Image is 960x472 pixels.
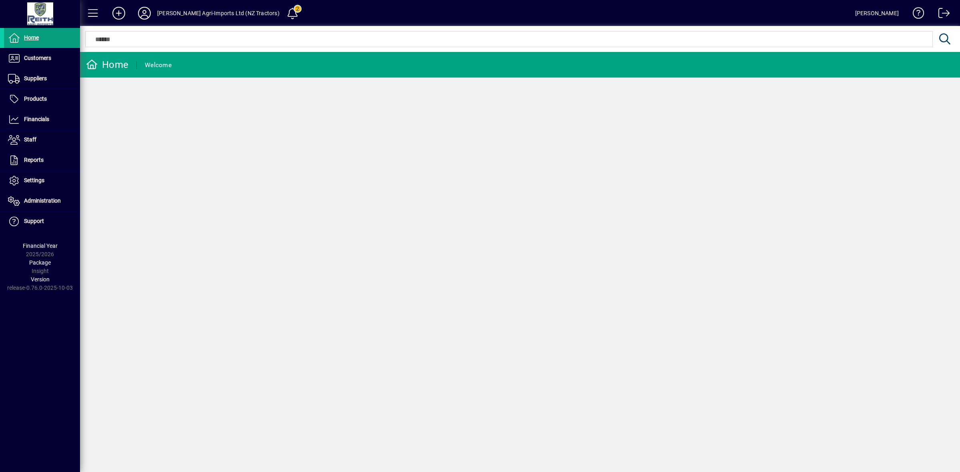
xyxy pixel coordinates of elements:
[24,34,39,41] span: Home
[855,7,899,20] div: [PERSON_NAME]
[24,96,47,102] span: Products
[24,177,44,183] span: Settings
[132,6,157,20] button: Profile
[4,211,80,231] a: Support
[4,69,80,89] a: Suppliers
[4,171,80,191] a: Settings
[24,116,49,122] span: Financials
[24,55,51,61] span: Customers
[932,2,950,28] a: Logout
[4,89,80,109] a: Products
[86,58,128,71] div: Home
[106,6,132,20] button: Add
[4,191,80,211] a: Administration
[29,259,51,266] span: Package
[31,276,50,283] span: Version
[24,197,61,204] span: Administration
[4,130,80,150] a: Staff
[23,243,58,249] span: Financial Year
[4,48,80,68] a: Customers
[907,2,924,28] a: Knowledge Base
[4,110,80,129] a: Financials
[4,150,80,170] a: Reports
[24,75,47,82] span: Suppliers
[24,136,36,143] span: Staff
[145,59,172,72] div: Welcome
[24,157,44,163] span: Reports
[24,218,44,224] span: Support
[157,7,280,20] div: [PERSON_NAME] Agri-Imports Ltd (NZ Tractors)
